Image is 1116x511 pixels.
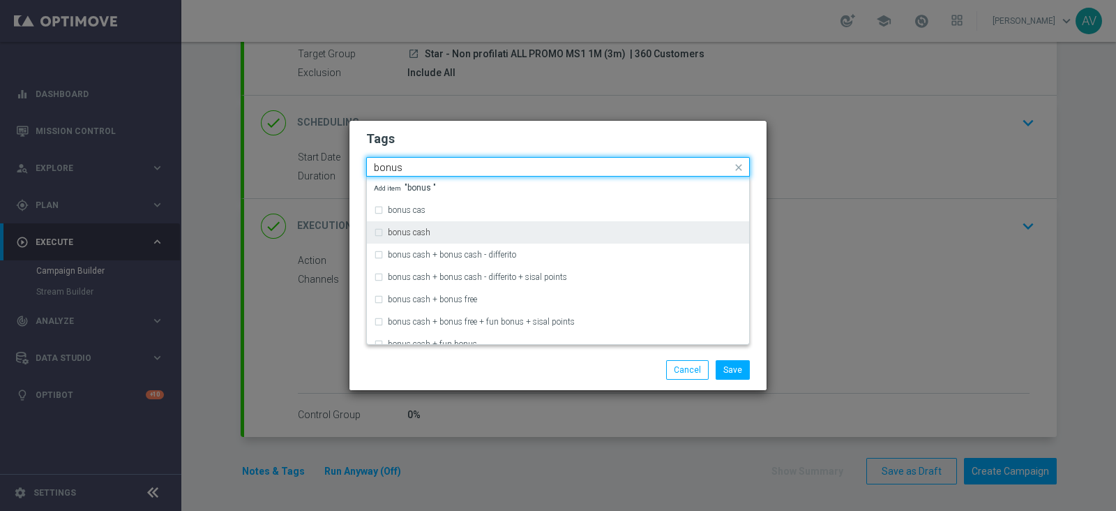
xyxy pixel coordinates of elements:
label: bonus cash + fun bonus [388,340,477,348]
div: bonus cash + bonus cash - differito [374,244,742,266]
h2: Tags [366,131,750,147]
ng-select: all, cb ricarica, star, up selling [366,157,750,177]
div: bonus cash + bonus free + fun bonus + sisal points [374,311,742,333]
div: bonus cash [374,221,742,244]
div: bonus cash + bonus free [374,288,742,311]
span: "bonus " [374,184,436,192]
div: bonus cash + fun bonus [374,333,742,355]
label: bonus cash + bonus cash - differito + sisal points [388,273,567,281]
button: Save [716,360,750,380]
span: Add item [374,184,405,192]
ng-dropdown-panel: Options list [366,177,750,345]
div: bonus cash + bonus cash - differito + sisal points [374,266,742,288]
label: bonus cas [388,206,425,214]
div: bonus cas [374,199,742,221]
button: Cancel [666,360,709,380]
label: bonus cash + bonus free [388,295,477,304]
label: bonus cash [388,228,430,237]
label: bonus cash + bonus cash - differito [388,251,516,259]
label: bonus cash + bonus free + fun bonus + sisal points [388,318,575,326]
